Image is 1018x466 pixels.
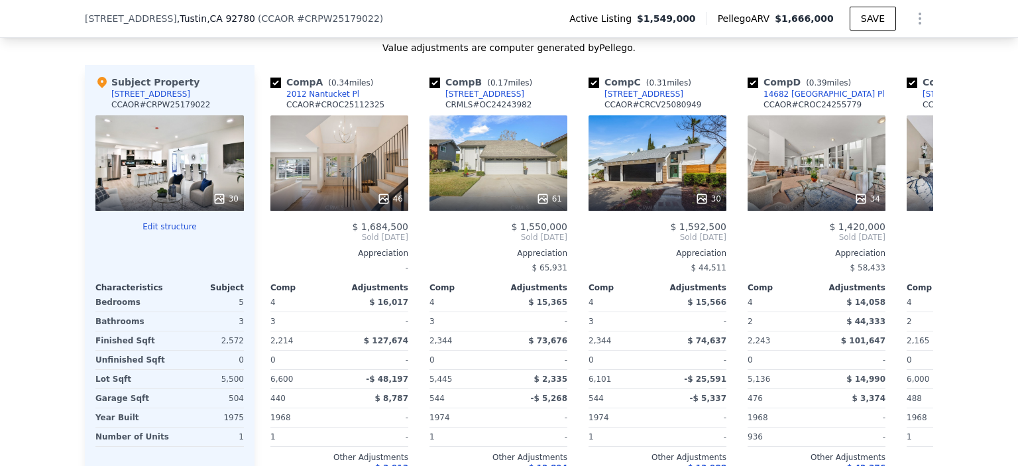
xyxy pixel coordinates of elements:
div: Comp [270,282,339,293]
div: 1975 [172,408,244,427]
span: 0.31 [649,78,667,87]
div: 1974 [429,408,496,427]
span: $1,666,000 [775,13,834,24]
div: 34 [854,192,880,205]
span: Active Listing [569,12,637,25]
span: $ 44,333 [846,317,885,326]
div: 1974 [589,408,655,427]
div: - [501,351,567,369]
div: Adjustments [817,282,885,293]
div: Garage Sqft [95,389,167,408]
span: $ 58,433 [850,263,885,272]
span: $ 73,676 [528,336,567,345]
a: [STREET_ADDRESS] [589,89,683,99]
span: $ 15,365 [528,298,567,307]
div: - [270,259,408,277]
a: 14682 [GEOGRAPHIC_DATA] Pl [748,89,885,99]
span: 0.17 [490,78,508,87]
div: Bathrooms [95,312,167,331]
div: Comp C [589,76,697,89]
div: Adjustments [657,282,726,293]
div: 0 [172,351,244,369]
div: 30 [695,192,721,205]
div: 3 [429,312,496,331]
span: , CA 92780 [207,13,255,24]
span: -$ 5,268 [531,394,567,403]
div: 1968 [270,408,337,427]
div: [STREET_ADDRESS] [445,89,524,99]
div: Number of Units [95,428,169,446]
div: 5,500 [172,370,244,388]
a: [STREET_ADDRESS] [907,89,1001,99]
div: - [501,312,567,331]
button: Show Options [907,5,933,32]
div: Year Built [95,408,167,427]
span: Sold [DATE] [589,232,726,243]
div: [STREET_ADDRESS] [604,89,683,99]
span: , Tustin [177,12,255,25]
div: Unfinished Sqft [95,351,167,369]
div: 1 [174,428,244,446]
span: 0.34 [331,78,349,87]
span: 5,445 [429,375,452,384]
div: Other Adjustments [270,452,408,463]
div: Subject Property [95,76,199,89]
div: 1 [429,428,496,446]
div: Adjustments [339,282,408,293]
span: 6,000 [907,375,929,384]
span: $ 65,931 [532,263,567,272]
span: # CRPW25179022 [297,13,380,24]
div: Comp B [429,76,537,89]
div: - [660,312,726,331]
span: $ 101,647 [841,336,885,345]
div: CCAOR # CROC25112325 [286,99,384,110]
span: 4 [907,298,912,307]
div: Comp A [270,76,378,89]
span: ( miles) [801,78,856,87]
span: Sold [DATE] [429,232,567,243]
span: $ 1,550,000 [511,221,567,232]
span: 2,165 [907,336,929,345]
a: 2012 Nantucket Pl [270,89,359,99]
div: 1968 [748,408,814,427]
span: -$ 25,591 [684,375,726,384]
span: 0 [270,355,276,365]
span: $ 2,335 [534,375,567,384]
span: 0 [907,355,912,365]
span: CCAOR [261,13,294,24]
div: 2,572 [172,331,244,350]
div: - [660,408,726,427]
div: 14682 [GEOGRAPHIC_DATA] Pl [763,89,885,99]
div: - [819,408,885,427]
span: 0 [429,355,435,365]
div: Appreciation [270,248,408,259]
div: Comp [907,282,976,293]
div: Appreciation [429,248,567,259]
div: - [501,428,567,446]
div: CCAOR # CRCV25080949 [604,99,701,110]
div: Comp [589,282,657,293]
div: [STREET_ADDRESS] [111,89,190,99]
span: 2,344 [429,336,452,345]
div: Other Adjustments [748,452,885,463]
span: Pellego ARV [718,12,775,25]
span: 0.39 [809,78,827,87]
span: Sold [DATE] [748,232,885,243]
div: 2 [748,312,814,331]
div: - [819,428,885,446]
span: $ 16,017 [369,298,408,307]
span: 2,214 [270,336,293,345]
span: $ 127,674 [364,336,408,345]
div: - [342,408,408,427]
span: 4 [270,298,276,307]
div: - [501,408,567,427]
span: 544 [429,394,445,403]
div: 61 [536,192,562,205]
div: Value adjustments are computer generated by Pellego . [85,41,933,54]
span: ( miles) [482,78,537,87]
div: CCAOR # CROC24255779 [763,99,862,110]
div: Bedrooms [95,293,167,312]
div: Appreciation [748,248,885,259]
a: [STREET_ADDRESS] [429,89,524,99]
span: -$ 48,197 [366,375,408,384]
